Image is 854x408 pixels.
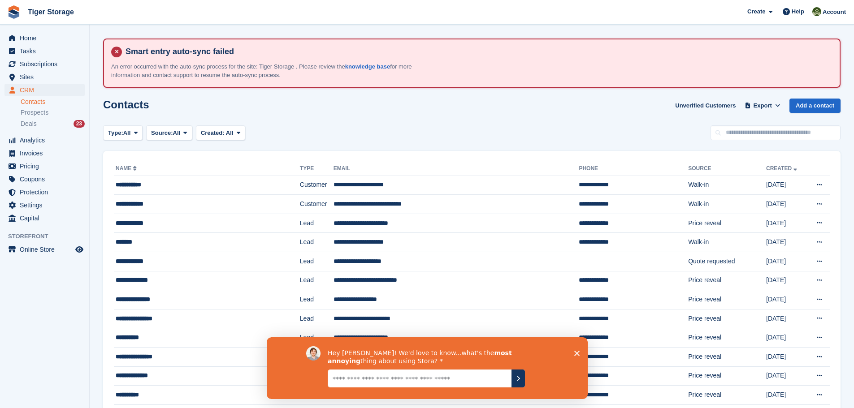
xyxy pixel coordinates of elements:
[111,62,425,80] p: An error occurred with the auto-sync process for the site: Tiger Storage . Please review the for ...
[20,134,74,146] span: Analytics
[7,5,21,19] img: stora-icon-8386f47178a22dfd0bd8f6a31ec36ba5ce8667c1dd55bd0f319d3a0aa187defe.svg
[21,120,37,128] span: Deals
[21,119,85,129] a: Deals 23
[108,129,123,137] span: Type:
[300,252,334,271] td: Lead
[4,243,85,256] a: menu
[146,125,192,140] button: Source: All
[201,129,225,136] span: Created:
[20,32,74,44] span: Home
[103,125,143,140] button: Type: All
[688,271,766,290] td: Price reveal
[4,186,85,198] a: menu
[688,195,766,214] td: Walk-in
[766,271,806,290] td: [DATE]
[21,98,85,106] a: Contacts
[579,162,688,176] th: Phone
[20,243,74,256] span: Online Store
[766,233,806,252] td: [DATE]
[823,8,846,17] span: Account
[4,71,85,83] a: menu
[743,99,782,113] button: Export
[4,212,85,224] a: menu
[300,233,334,252] td: Lead
[688,290,766,309] td: Price reveal
[20,147,74,159] span: Invoices
[789,99,841,113] a: Add a contact
[74,244,85,255] a: Preview store
[122,47,832,57] h4: Smart entry auto-sync failed
[345,63,390,70] a: knowledge base
[173,129,181,137] span: All
[196,125,245,140] button: Created: All
[8,232,89,241] span: Storefront
[300,290,334,309] td: Lead
[688,328,766,348] td: Price reveal
[20,199,74,211] span: Settings
[74,120,85,128] div: 23
[4,173,85,185] a: menu
[4,160,85,172] a: menu
[812,7,821,16] img: Matthew Ellwood
[123,129,131,137] span: All
[766,176,806,195] td: [DATE]
[672,99,739,113] a: Unverified Customers
[20,45,74,57] span: Tasks
[688,386,766,405] td: Price reveal
[766,214,806,233] td: [DATE]
[20,212,74,224] span: Capital
[20,186,74,198] span: Protection
[300,214,334,233] td: Lead
[766,252,806,271] td: [DATE]
[688,214,766,233] td: Price reveal
[4,199,85,211] a: menu
[766,309,806,328] td: [DATE]
[20,160,74,172] span: Pricing
[747,7,765,16] span: Create
[20,71,74,83] span: Sites
[300,195,334,214] td: Customer
[688,233,766,252] td: Walk-in
[20,173,74,185] span: Coupons
[766,386,806,405] td: [DATE]
[334,162,579,176] th: Email
[754,101,772,110] span: Export
[766,195,806,214] td: [DATE]
[300,176,334,195] td: Customer
[21,108,48,117] span: Prospects
[300,162,334,176] th: Type
[792,7,804,16] span: Help
[21,108,85,117] a: Prospects
[116,165,139,172] a: Name
[766,366,806,386] td: [DATE]
[4,134,85,146] a: menu
[267,337,588,399] iframe: Survey by David from Stora
[766,165,799,172] a: Created
[688,366,766,386] td: Price reveal
[688,309,766,328] td: Price reveal
[766,348,806,367] td: [DATE]
[20,58,74,70] span: Subscriptions
[300,309,334,328] td: Lead
[103,99,149,111] h1: Contacts
[766,290,806,309] td: [DATE]
[688,252,766,271] td: Quote requested
[20,84,74,96] span: CRM
[688,348,766,367] td: Price reveal
[4,45,85,57] a: menu
[4,32,85,44] a: menu
[4,147,85,159] a: menu
[24,4,78,19] a: Tiger Storage
[300,328,334,348] td: Lead
[151,129,173,137] span: Source:
[688,162,766,176] th: Source
[4,58,85,70] a: menu
[226,129,234,136] span: All
[4,84,85,96] a: menu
